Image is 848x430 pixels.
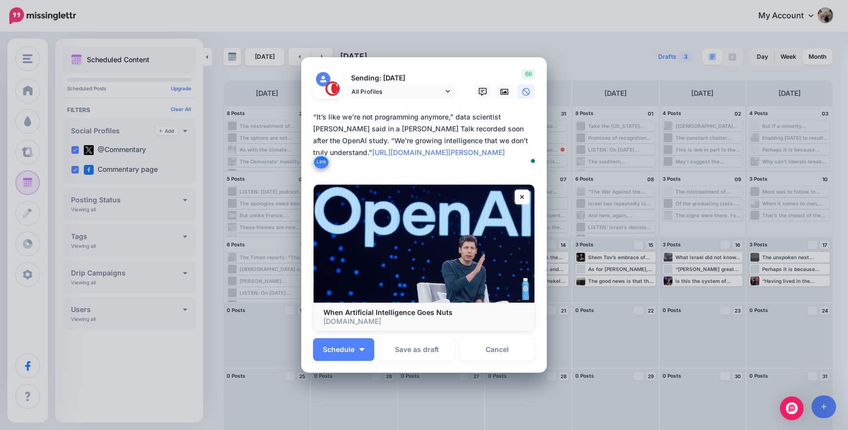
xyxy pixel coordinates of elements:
[313,111,540,158] div: “It’s like we’re not programming anymore,” data scientist [PERSON_NAME] said in a [PERSON_NAME] T...
[313,155,329,169] button: Link
[780,396,804,420] div: Open Intercom Messenger
[313,111,540,170] textarea: To enrich screen reader interactions, please activate Accessibility in Grammarly extension settings
[459,338,535,361] a: Cancel
[379,338,455,361] button: Save as draft
[522,69,535,79] span: 66
[325,81,340,96] img: 291864331_468958885230530_187971914351797662_n-bsa127305.png
[323,308,453,316] b: When Artificial Intelligence Goes Nuts
[314,185,534,303] img: When Artificial Intelligence Goes Nuts
[359,348,364,351] img: arrow-down-white.png
[323,346,354,353] span: Schedule
[347,73,455,84] p: Sending: [DATE]
[323,317,525,326] p: [DOMAIN_NAME]
[316,72,330,86] img: user_default_image.png
[347,84,455,99] a: All Profiles
[313,338,374,361] button: Schedule
[352,86,443,97] span: All Profiles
